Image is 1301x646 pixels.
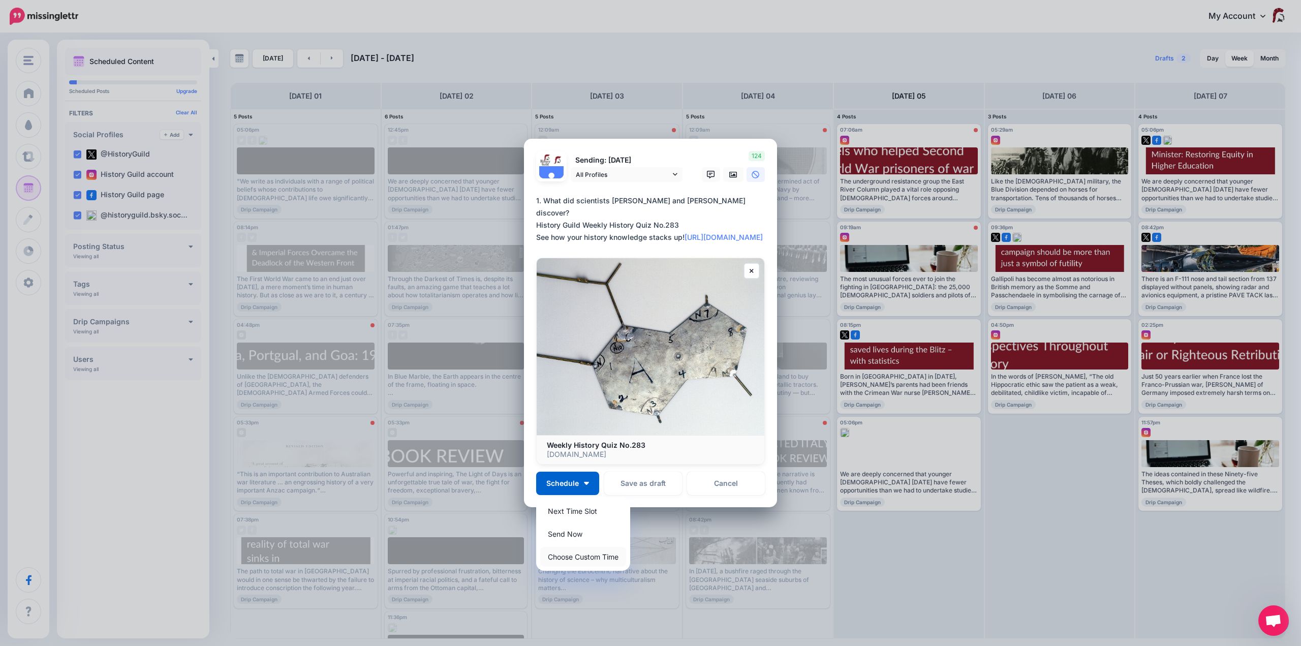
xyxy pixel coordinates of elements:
[539,154,551,166] img: 107731654_100216411778643_5832032346804107827_n-bsa91741.jpg
[546,480,579,487] span: Schedule
[576,169,670,180] span: All Profiles
[536,195,770,243] div: 1. What did scientists [PERSON_NAME] and [PERSON_NAME] discover? History Guild Weekly History Qui...
[536,497,630,571] div: Schedule
[547,441,645,449] b: Weekly History Quiz No.283
[536,472,599,495] button: Schedule
[539,166,564,191] img: user_default_image.png
[540,547,626,567] a: Choose Custom Time
[547,450,754,459] p: [DOMAIN_NAME]
[571,155,683,166] p: Sending: [DATE]
[749,151,765,161] span: 124
[604,472,682,495] button: Save as draft
[571,167,683,182] a: All Profiles
[537,258,764,435] img: Weekly History Quiz No.283
[540,501,626,521] a: Next Time Slot
[584,482,589,485] img: arrow-down-white.png
[551,154,564,166] img: Hu3l9d_N-52559.jpg
[687,472,765,495] a: Cancel
[540,524,626,544] a: Send Now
